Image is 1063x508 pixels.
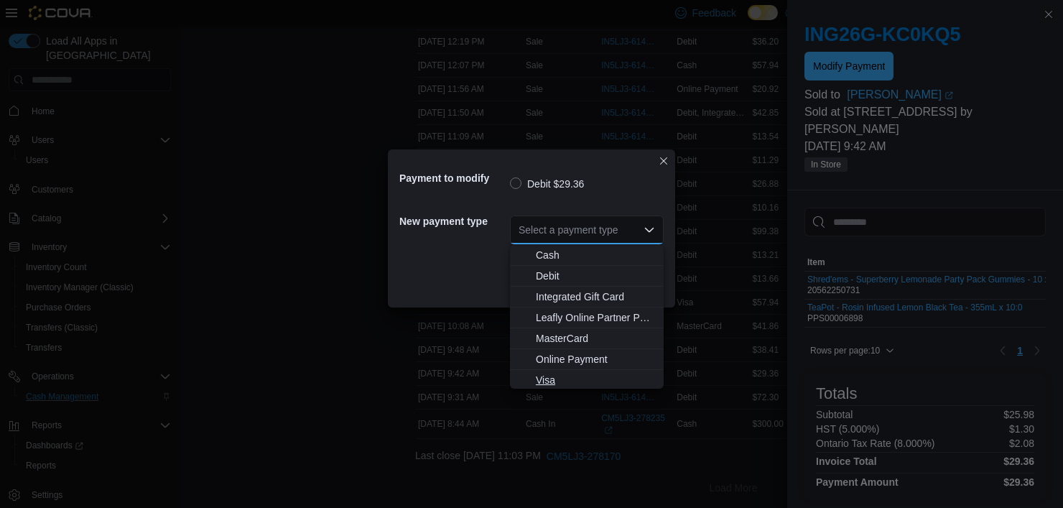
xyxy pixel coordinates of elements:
[536,310,655,325] span: Leafly Online Partner Payment
[510,245,664,266] button: Cash
[510,370,664,391] button: Visa
[510,308,664,328] button: Leafly Online Partner Payment
[644,224,655,236] button: Close list of options
[536,352,655,366] span: Online Payment
[519,221,520,239] input: Accessible screen reader label
[510,287,664,308] button: Integrated Gift Card
[536,290,655,304] span: Integrated Gift Card
[510,245,664,391] div: Choose from the following options
[510,328,664,349] button: MasterCard
[510,266,664,287] button: Debit
[536,331,655,346] span: MasterCard
[510,349,664,370] button: Online Payment
[399,207,507,236] h5: New payment type
[399,164,507,193] h5: Payment to modify
[536,373,655,387] span: Visa
[510,175,584,193] label: Debit $29.36
[536,248,655,262] span: Cash
[655,152,672,170] button: Closes this modal window
[536,269,655,283] span: Debit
